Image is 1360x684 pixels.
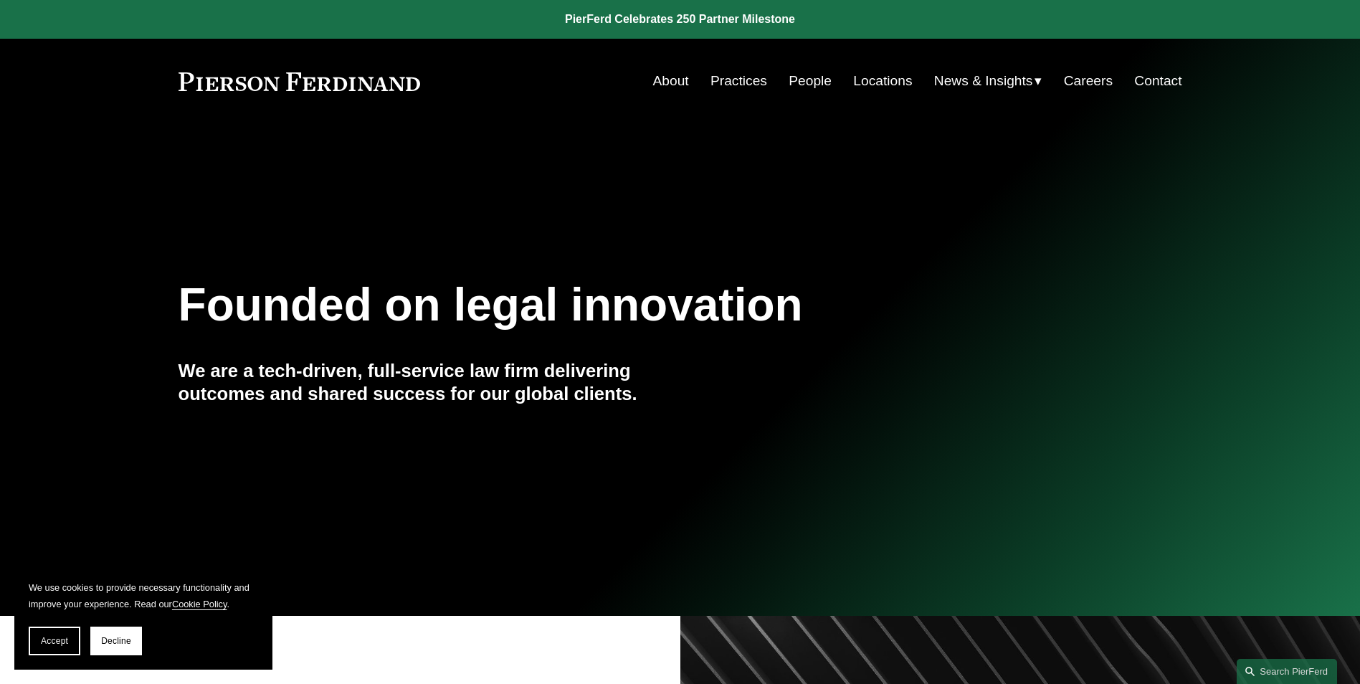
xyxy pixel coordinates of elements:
[90,627,142,655] button: Decline
[1064,67,1113,95] a: Careers
[101,636,131,646] span: Decline
[29,579,258,612] p: We use cookies to provide necessary functionality and improve your experience. Read our .
[1134,67,1181,95] a: Contact
[29,627,80,655] button: Accept
[653,67,689,95] a: About
[179,279,1015,331] h1: Founded on legal innovation
[172,599,227,609] a: Cookie Policy
[14,565,272,670] section: Cookie banner
[710,67,767,95] a: Practices
[853,67,912,95] a: Locations
[789,67,832,95] a: People
[934,67,1042,95] a: folder dropdown
[934,69,1033,94] span: News & Insights
[179,359,680,406] h4: We are a tech-driven, full-service law firm delivering outcomes and shared success for our global...
[1237,659,1337,684] a: Search this site
[41,636,68,646] span: Accept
